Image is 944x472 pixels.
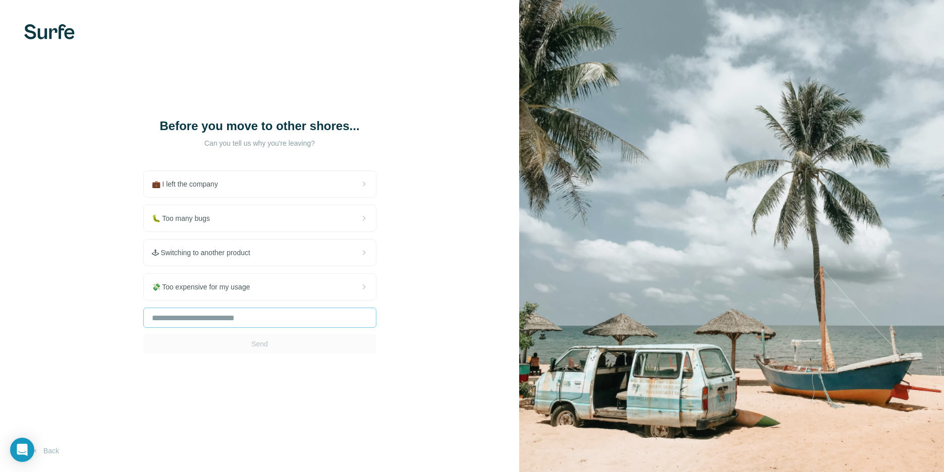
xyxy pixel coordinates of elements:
span: 🐛 Too many bugs [152,213,218,223]
h1: Before you move to other shores... [159,118,361,134]
span: 💸 Too expensive for my usage [152,282,258,292]
p: Can you tell us why you're leaving? [159,138,361,148]
span: 💼 I left the company [152,179,226,189]
span: 🕹 Switching to another product [152,248,258,258]
button: Back [24,442,66,460]
div: Open Intercom Messenger [10,438,34,462]
img: Surfe's logo [24,24,75,39]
